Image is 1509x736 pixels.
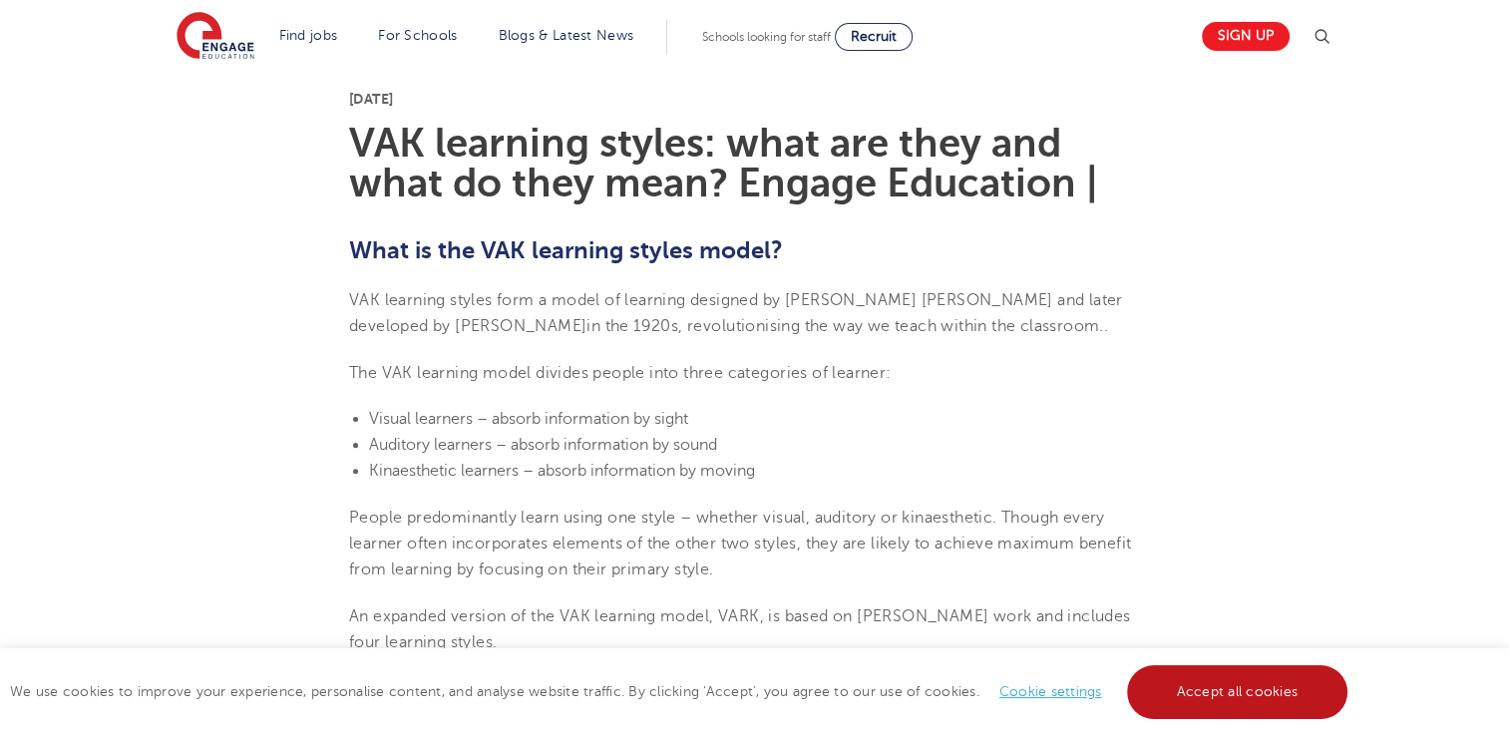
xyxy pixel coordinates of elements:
[349,236,783,264] b: What is the VAK learning styles model?
[349,291,1123,335] span: VAK learning styles form a model of learning designed by [PERSON_NAME] [PERSON_NAME] and later de...
[999,684,1102,699] a: Cookie settings
[349,509,1131,579] span: People predominantly learn using one style – whether visual, auditory or kinaesthetic. Though eve...
[702,30,831,44] span: Schools looking for staff
[835,23,913,51] a: Recruit
[349,92,1160,106] p: [DATE]
[177,12,254,62] img: Engage Education
[1127,665,1348,719] a: Accept all cookies
[499,28,634,43] a: Blogs & Latest News
[369,462,755,480] span: Kinaesthetic learners – absorb information by moving
[369,410,688,428] span: Visual learners – absorb information by sight
[349,364,891,382] span: The VAK learning model divides people into three categories of learner:
[349,607,1130,651] span: An expanded version of the VAK learning model, VARK, is based on [PERSON_NAME] work and includes ...
[851,29,897,44] span: Recruit
[378,28,457,43] a: For Schools
[1202,22,1290,51] a: Sign up
[279,28,338,43] a: Find jobs
[369,436,717,454] span: Auditory learners – absorb information by sound
[586,317,1103,335] span: in the 1920s, revolutionising the way we teach within the classroom.
[349,124,1160,203] h1: VAK learning styles: what are they and what do they mean? Engage Education |
[10,684,1352,699] span: We use cookies to improve your experience, personalise content, and analyse website traffic. By c...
